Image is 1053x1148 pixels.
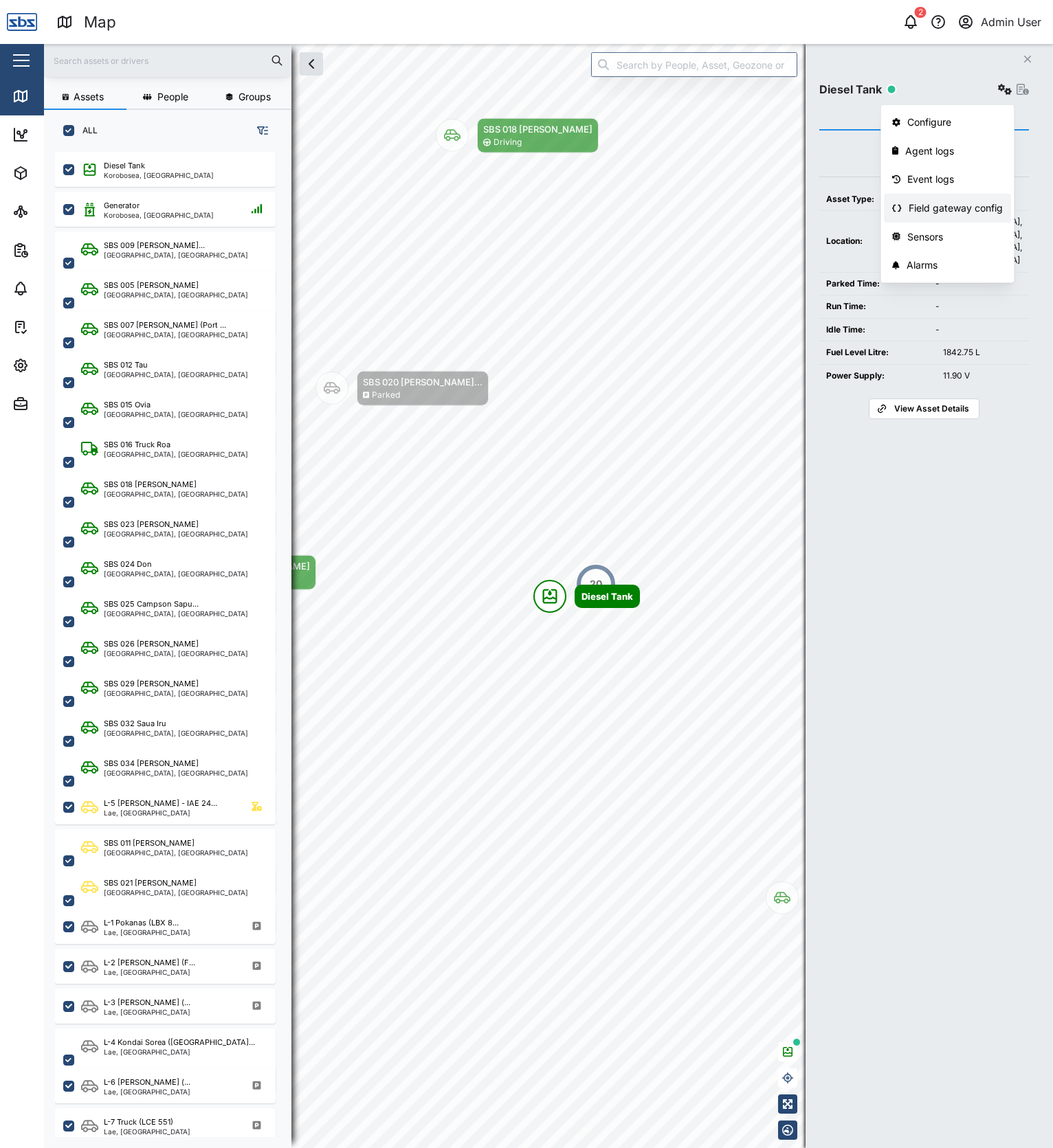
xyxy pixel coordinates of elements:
div: L-3 [PERSON_NAME] (... [104,997,190,1009]
div: - [935,300,1022,313]
div: Parked Time: [826,278,922,291]
div: Fuel Level Litre: [826,346,929,359]
div: Run Time: [826,300,922,313]
div: - [935,324,1022,337]
img: Main Logo [7,7,37,37]
div: Map marker [766,881,931,916]
div: [GEOGRAPHIC_DATA], [GEOGRAPHIC_DATA] [104,451,248,458]
div: Sites [36,204,69,219]
div: Lae, [GEOGRAPHIC_DATA] [104,809,217,816]
div: [GEOGRAPHIC_DATA], [GEOGRAPHIC_DATA] [104,849,248,856]
div: Admin User [981,14,1041,31]
div: 20 [590,576,602,592]
div: Reports [36,243,82,258]
div: Location: [826,235,922,248]
div: SBS 021 [PERSON_NAME] [104,877,197,889]
div: Settings [36,358,85,373]
canvas: Map [44,44,1053,1148]
div: [GEOGRAPHIC_DATA], [GEOGRAPHIC_DATA] [104,331,248,338]
div: SBS 012 Tau [104,359,148,371]
div: SBS 018 [PERSON_NAME] [483,122,592,136]
div: SBS 020 [PERSON_NAME]... [363,375,483,389]
span: View Asset Details [894,399,969,418]
div: Lae, [GEOGRAPHIC_DATA] [104,969,195,976]
div: Lae, [GEOGRAPHIC_DATA] [104,1128,190,1135]
div: L-4 Kondai Sorea ([GEOGRAPHIC_DATA]... [104,1037,255,1048]
div: SBS 016 Truck Roa [104,439,170,451]
div: Asset Type: [826,193,922,206]
div: SBS 018 [PERSON_NAME] [104,479,197,491]
span: Groups [239,92,271,102]
div: Sensors [907,229,1003,245]
div: Korobosea, [GEOGRAPHIC_DATA] [104,212,214,218]
div: L-6 [PERSON_NAME] (... [104,1077,190,1088]
button: Admin User [956,12,1042,32]
div: Generator [104,200,140,212]
div: Event logs [907,172,1003,187]
div: SBS 032 Saua Iru [104,718,166,730]
div: Alarms [907,258,1003,273]
div: SBS 023 [PERSON_NAME] [104,519,199,530]
div: SBS 015 Ovia [104,399,151,411]
div: SBS 009 [PERSON_NAME]... [104,240,205,251]
div: Map marker [575,563,617,605]
div: Field gateway config [909,201,1003,216]
div: SBS 029 [PERSON_NAME] [104,678,199,690]
input: Search by People, Asset, Geozone or Place [591,52,797,77]
div: Admin [36,396,76,412]
div: Map [36,89,67,104]
div: Korobosea, [GEOGRAPHIC_DATA] [104,172,214,179]
div: Lae, [GEOGRAPHIC_DATA] [104,1009,190,1015]
div: [GEOGRAPHIC_DATA], [GEOGRAPHIC_DATA] [104,251,248,258]
div: Agent logs [905,144,1003,159]
input: Search assets or drivers [52,50,283,71]
div: Map marker [436,118,599,153]
div: [GEOGRAPHIC_DATA], [GEOGRAPHIC_DATA] [104,491,248,497]
div: SBS 007 [PERSON_NAME] (Port ... [104,319,226,331]
div: [GEOGRAPHIC_DATA], [GEOGRAPHIC_DATA] [104,570,248,577]
div: SBS 034 [PERSON_NAME] [104,758,199,769]
div: L-5 [PERSON_NAME] - IAE 24... [104,798,217,809]
div: Map marker [315,371,489,406]
div: Configure [907,115,1003,130]
div: Alarms [36,281,78,296]
div: Tasks [36,319,74,335]
label: ALL [74,125,98,136]
div: Lae, [GEOGRAPHIC_DATA] [104,929,190,936]
div: Map marker [533,580,640,613]
div: [GEOGRAPHIC_DATA], [GEOGRAPHIC_DATA] [104,371,248,378]
div: SBS 005 [PERSON_NAME] [104,280,199,291]
div: [GEOGRAPHIC_DATA], [GEOGRAPHIC_DATA] [104,690,248,697]
div: [GEOGRAPHIC_DATA], [GEOGRAPHIC_DATA] [104,769,248,776]
div: L-1 Pokanas (LBX 8... [104,917,179,929]
div: [GEOGRAPHIC_DATA], [GEOGRAPHIC_DATA] [104,291,248,298]
div: Lae, [GEOGRAPHIC_DATA] [104,1088,190,1095]
div: L-2 [PERSON_NAME] (F... [104,957,195,969]
div: Assets [36,166,78,181]
a: View Asset Details [869,398,979,419]
div: Driving [494,136,522,149]
div: SBS 026 [PERSON_NAME] [104,638,199,650]
div: [GEOGRAPHIC_DATA], [GEOGRAPHIC_DATA] [104,411,248,418]
div: Dashboard [36,127,98,142]
div: Idle Time: [826,324,922,337]
div: Diesel Tank [819,81,882,98]
div: [GEOGRAPHIC_DATA], [GEOGRAPHIC_DATA] [104,650,248,657]
span: Assets [74,92,104,102]
div: SBS 025 Campson Sapu... [104,598,199,610]
span: People [157,92,188,102]
div: 11.90 V [943,370,1022,383]
div: Power Supply: [826,370,929,383]
div: [GEOGRAPHIC_DATA], [GEOGRAPHIC_DATA] [104,730,248,736]
div: L-7 Truck (LCE 551) [104,1116,173,1128]
div: - [935,278,1022,291]
div: SBS 024 Don [104,559,152,570]
div: Diesel Tank [104,160,145,172]
div: Diesel Tank [581,589,633,603]
div: grid [55,147,291,1137]
div: Map [84,10,116,34]
div: Lae, [GEOGRAPHIC_DATA] [104,1048,255,1055]
div: [GEOGRAPHIC_DATA], [GEOGRAPHIC_DATA] [104,610,248,617]
div: [GEOGRAPHIC_DATA], [GEOGRAPHIC_DATA] [104,889,248,896]
div: SBS 011 [PERSON_NAME] [104,837,195,849]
